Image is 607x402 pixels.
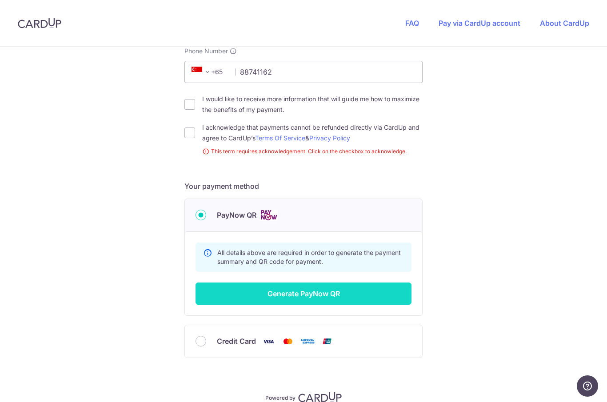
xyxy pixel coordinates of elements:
img: Union Pay [318,336,336,347]
small: This term requires acknowledgement. Click on the checkbox to acknowledge. [202,147,423,156]
img: Cards logo [260,210,278,221]
span: +65 [192,67,213,77]
div: PayNow QR Cards logo [196,210,411,221]
div: Credit Card Visa Mastercard American Express Union Pay [196,336,411,347]
a: Pay via CardUp account [439,19,520,28]
button: Generate PayNow QR [196,283,411,305]
label: I would like to receive more information that will guide me how to maximize the benefits of my pa... [202,94,423,115]
iframe: Opens a widget where you can find more information [577,375,598,398]
a: FAQ [405,19,419,28]
a: Privacy Policy [309,134,350,142]
a: About CardUp [540,19,589,28]
span: +65 [189,67,229,77]
label: I acknowledge that payments cannot be refunded directly via CardUp and agree to CardUp’s & [202,122,423,143]
span: Phone Number [184,47,228,56]
a: Terms Of Service [255,134,305,142]
img: American Express [299,336,316,347]
span: Credit Card [217,336,256,346]
img: Mastercard [279,336,297,347]
p: Powered by [265,393,296,402]
span: PayNow QR [217,210,256,220]
img: CardUp [18,18,61,28]
h5: Your payment method [184,181,423,191]
img: Visa [260,336,277,347]
span: All details above are required in order to generate the payment summary and QR code for payment. [217,249,401,265]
